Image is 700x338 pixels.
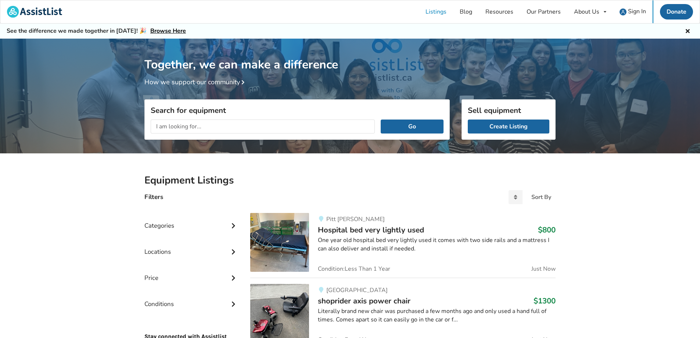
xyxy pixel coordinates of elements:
[660,4,693,19] a: Donate
[468,120,549,134] a: Create Listing
[419,0,453,23] a: Listings
[613,0,653,23] a: user icon Sign In
[534,296,556,306] h3: $1300
[150,27,186,35] a: Browse Here
[144,207,238,233] div: Categories
[531,266,556,272] span: Just Now
[318,236,556,253] div: One year old hospital bed very lightly used it comes with two side rails and a mattress I can als...
[250,213,309,272] img: bedroom equipment-hospital bed very lightly used
[144,193,163,201] h4: Filters
[538,225,556,235] h3: $800
[144,233,238,259] div: Locations
[531,194,551,200] div: Sort By
[144,259,238,285] div: Price
[144,78,247,86] a: How we support our community
[318,296,410,306] span: shoprider axis power chair
[574,9,599,15] div: About Us
[144,174,556,187] h2: Equipment Listings
[628,7,646,15] span: Sign In
[151,120,375,134] input: I am looking for...
[479,0,520,23] a: Resources
[520,0,567,23] a: Our Partners
[318,307,556,324] div: Literally brand new chair was purchased a few months ago and only used a hand full of times. Come...
[468,106,549,115] h3: Sell equipment
[326,286,388,294] span: [GEOGRAPHIC_DATA]
[144,39,556,72] h1: Together, we can make a difference
[326,215,385,223] span: Pitt [PERSON_NAME]
[381,120,444,134] button: Go
[151,106,444,115] h3: Search for equipment
[318,266,390,272] span: Condition: Less Than 1 Year
[7,27,186,35] h5: See the difference we made together in [DATE]! 🎉
[7,6,62,18] img: assistlist-logo
[318,225,424,235] span: Hospital bed very lightly used
[144,285,238,312] div: Conditions
[620,8,627,15] img: user icon
[250,213,556,278] a: bedroom equipment-hospital bed very lightly usedPitt [PERSON_NAME]Hospital bed very lightly used$...
[453,0,479,23] a: Blog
